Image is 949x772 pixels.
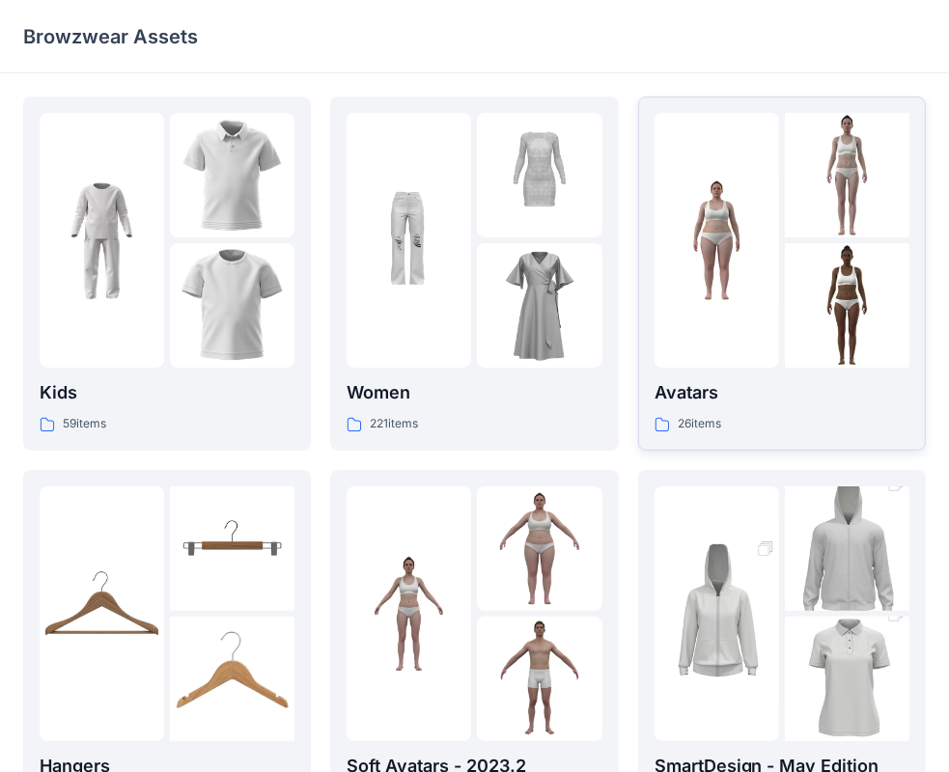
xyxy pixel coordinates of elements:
p: 221 items [370,414,418,434]
img: folder 3 [170,617,294,741]
p: Women [347,379,601,406]
a: folder 1folder 2folder 3Avatars26items [638,96,926,451]
img: folder 2 [170,113,294,237]
img: folder 1 [655,179,779,303]
p: 59 items [63,414,106,434]
a: folder 1folder 2folder 3Kids59items [23,96,311,451]
img: folder 1 [655,520,779,707]
img: folder 1 [347,551,471,675]
img: folder 2 [477,113,601,237]
a: folder 1folder 2folder 3Women221items [330,96,618,451]
img: folder 3 [477,617,601,741]
p: Avatars [655,379,909,406]
img: folder 2 [170,486,294,611]
img: folder 2 [785,113,909,237]
img: folder 2 [477,486,601,611]
img: folder 3 [170,243,294,368]
img: folder 1 [40,551,164,675]
img: folder 3 [477,243,601,368]
p: Browzwear Assets [23,23,198,50]
img: folder 3 [785,243,909,368]
img: folder 1 [347,179,471,303]
img: folder 2 [785,455,909,643]
p: 26 items [678,414,721,434]
p: Kids [40,379,294,406]
img: folder 1 [40,179,164,303]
